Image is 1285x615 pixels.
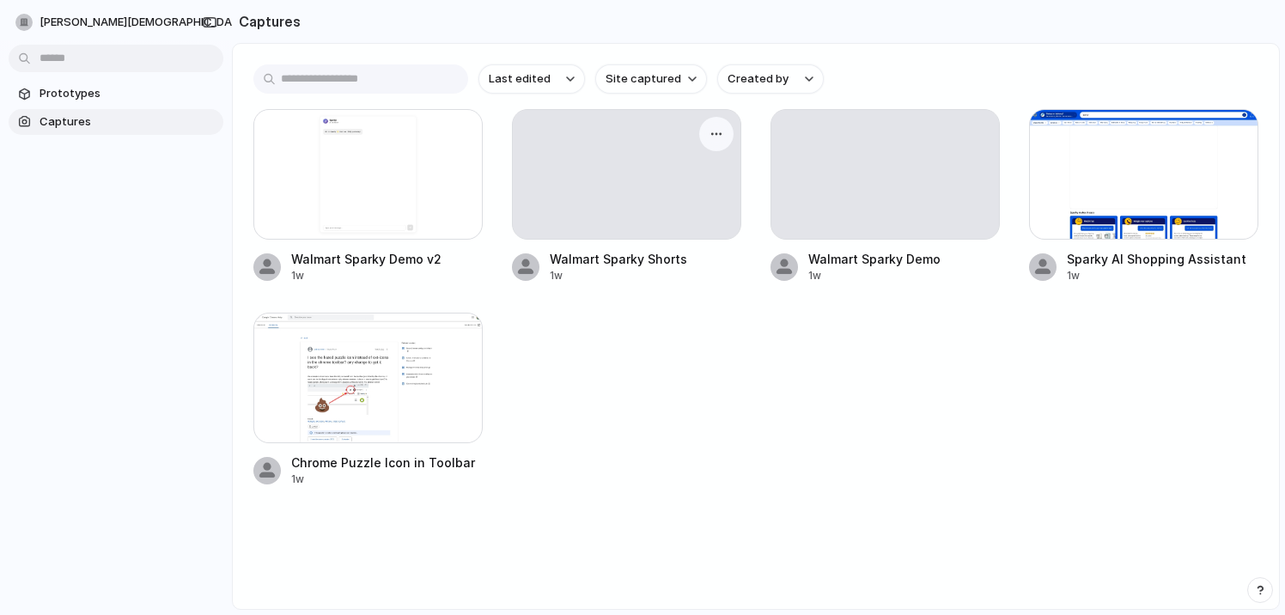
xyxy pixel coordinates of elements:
div: 1w [550,268,741,283]
span: Chrome Puzzle Icon in Toolbar [291,454,483,472]
button: Created by [717,64,824,94]
span: Prototypes [40,85,216,102]
span: Walmart Sparky Shorts [550,250,741,268]
button: [PERSON_NAME][DEMOGRAPHIC_DATA] [9,9,276,36]
button: Last edited [478,64,585,94]
span: [PERSON_NAME][DEMOGRAPHIC_DATA] [40,14,249,31]
a: Prototypes [9,81,223,107]
span: Captures [40,113,216,131]
span: Last edited [489,70,551,88]
span: Walmart Sparky Demo [808,250,1000,268]
button: Site captured [595,64,707,94]
span: Walmart Sparky Demo v2 [291,250,483,268]
div: 1w [291,472,483,487]
div: 1w [291,268,483,283]
span: Site captured [606,70,681,88]
div: 1w [808,268,1000,283]
h2: Captures [232,11,301,32]
span: Sparky AI Shopping Assistant [1067,250,1258,268]
div: 1w [1067,268,1258,283]
span: Created by [728,70,789,88]
a: Captures [9,109,223,135]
